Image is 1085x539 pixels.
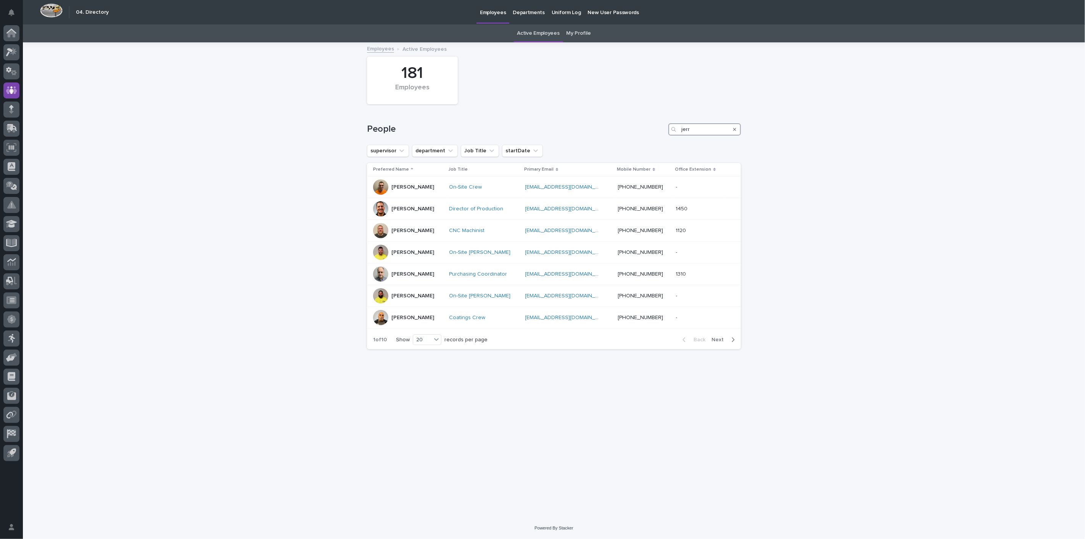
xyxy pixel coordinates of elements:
[367,331,393,349] p: 1 of 10
[444,337,488,343] p: records per page
[449,293,510,299] a: On-Site [PERSON_NAME]
[367,307,741,329] tr: [PERSON_NAME]Coatings Crew [EMAIL_ADDRESS][DOMAIN_NAME] [PHONE_NUMBER]--
[708,336,741,343] button: Next
[391,206,434,212] p: [PERSON_NAME]
[391,315,434,321] p: [PERSON_NAME]
[525,228,612,233] a: [EMAIL_ADDRESS][DOMAIN_NAME]
[534,526,573,530] a: Powered By Stacker
[367,285,741,307] tr: [PERSON_NAME]On-Site [PERSON_NAME] [EMAIL_ADDRESS][DOMAIN_NAME] [PHONE_NUMBER]--
[3,5,19,21] button: Notifications
[617,165,651,174] p: Mobile Number
[689,337,705,342] span: Back
[502,145,543,157] button: startDate
[413,336,431,344] div: 20
[448,165,468,174] p: Job Title
[396,337,410,343] p: Show
[449,206,503,212] a: Director of Production
[676,226,688,234] p: 1120
[676,248,679,256] p: -
[618,206,663,211] a: [PHONE_NUMBER]
[367,198,741,220] tr: [PERSON_NAME]Director of Production [EMAIL_ADDRESS][DOMAIN_NAME] [PHONE_NUMBER]14501450
[618,250,663,255] a: [PHONE_NUMBER]
[449,228,485,234] a: CNC Machinist
[676,269,688,278] p: 1310
[675,165,712,174] p: Office Extension
[380,84,445,100] div: Employees
[380,64,445,83] div: 181
[367,220,741,242] tr: [PERSON_NAME]CNC Machinist [EMAIL_ADDRESS][DOMAIN_NAME] [PHONE_NUMBER]11201120
[367,145,409,157] button: supervisor
[525,206,612,211] a: [EMAIL_ADDRESS][DOMAIN_NAME]
[618,315,663,320] a: [PHONE_NUMBER]
[525,315,612,320] a: [EMAIL_ADDRESS][DOMAIN_NAME]
[40,3,63,18] img: Workspace Logo
[567,24,591,42] a: My Profile
[391,228,434,234] p: [PERSON_NAME]
[391,184,434,190] p: [PERSON_NAME]
[525,250,612,255] a: [EMAIL_ADDRESS][DOMAIN_NAME]
[367,242,741,263] tr: [PERSON_NAME]On-Site [PERSON_NAME] [EMAIL_ADDRESS][DOMAIN_NAME] [PHONE_NUMBER]--
[712,337,728,342] span: Next
[10,9,19,21] div: Notifications
[449,184,482,190] a: On-Site Crew
[676,204,689,212] p: 1450
[676,291,679,299] p: -
[525,184,612,190] a: [EMAIL_ADDRESS][DOMAIN_NAME]
[391,271,434,278] p: [PERSON_NAME]
[367,44,394,53] a: Employees
[676,336,708,343] button: Back
[391,249,434,256] p: [PERSON_NAME]
[449,271,507,278] a: Purchasing Coordinator
[402,44,447,53] p: Active Employees
[449,249,510,256] a: On-Site [PERSON_NAME]
[668,123,741,136] input: Search
[618,228,663,233] a: [PHONE_NUMBER]
[676,182,679,190] p: -
[525,165,554,174] p: Primary Email
[391,293,434,299] p: [PERSON_NAME]
[618,293,663,299] a: [PHONE_NUMBER]
[618,184,663,190] a: [PHONE_NUMBER]
[618,271,663,277] a: [PHONE_NUMBER]
[525,271,612,277] a: [EMAIL_ADDRESS][DOMAIN_NAME]
[525,293,612,299] a: [EMAIL_ADDRESS][DOMAIN_NAME]
[676,313,679,321] p: -
[367,263,741,285] tr: [PERSON_NAME]Purchasing Coordinator [EMAIL_ADDRESS][DOMAIN_NAME] [PHONE_NUMBER]13101310
[517,24,560,42] a: Active Employees
[367,176,741,198] tr: [PERSON_NAME]On-Site Crew [EMAIL_ADDRESS][DOMAIN_NAME] [PHONE_NUMBER]--
[76,9,109,16] h2: 04. Directory
[412,145,458,157] button: department
[367,124,665,135] h1: People
[449,315,485,321] a: Coatings Crew
[373,165,409,174] p: Preferred Name
[461,145,499,157] button: Job Title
